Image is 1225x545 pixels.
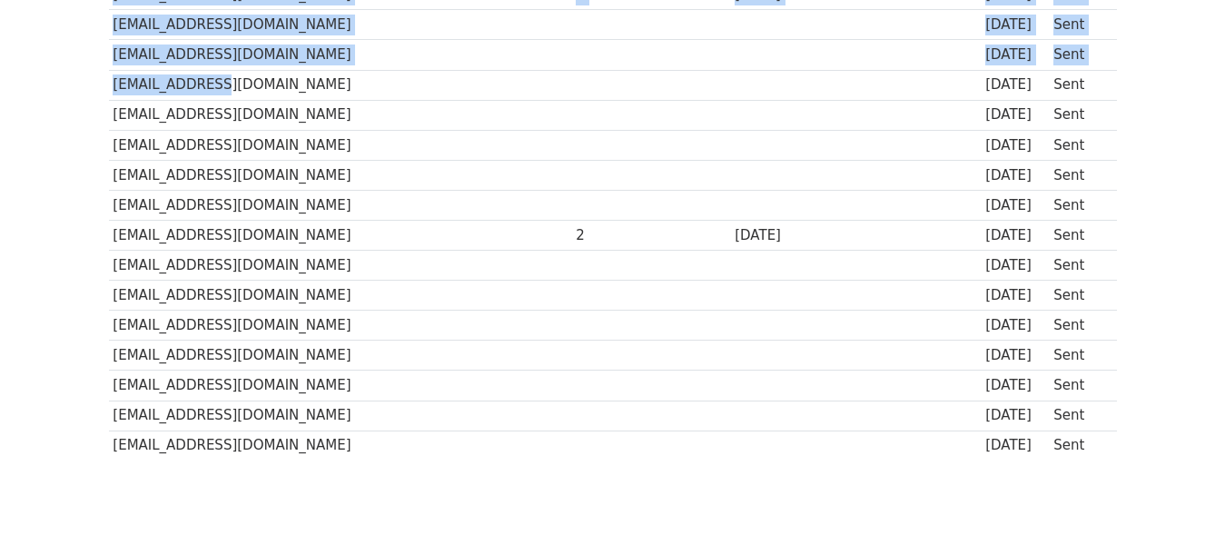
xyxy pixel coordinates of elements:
[985,15,1045,35] div: [DATE]
[1049,190,1107,220] td: Sent
[109,70,572,100] td: [EMAIL_ADDRESS][DOMAIN_NAME]
[985,135,1045,156] div: [DATE]
[985,225,1045,246] div: [DATE]
[985,104,1045,125] div: [DATE]
[109,130,572,160] td: [EMAIL_ADDRESS][DOMAIN_NAME]
[109,251,572,281] td: [EMAIL_ADDRESS][DOMAIN_NAME]
[985,285,1045,306] div: [DATE]
[1049,431,1107,461] td: Sent
[1134,458,1225,545] iframe: Chat Widget
[1049,130,1107,160] td: Sent
[985,405,1045,426] div: [DATE]
[985,315,1045,336] div: [DATE]
[985,435,1045,456] div: [DATE]
[1049,371,1107,401] td: Sent
[109,221,572,251] td: [EMAIL_ADDRESS][DOMAIN_NAME]
[985,375,1045,396] div: [DATE]
[109,431,572,461] td: [EMAIL_ADDRESS][DOMAIN_NAME]
[109,10,572,40] td: [EMAIL_ADDRESS][DOMAIN_NAME]
[1049,251,1107,281] td: Sent
[109,281,572,311] td: [EMAIL_ADDRESS][DOMAIN_NAME]
[985,165,1045,186] div: [DATE]
[1049,70,1107,100] td: Sent
[109,160,572,190] td: [EMAIL_ADDRESS][DOMAIN_NAME]
[576,225,648,246] div: 2
[985,255,1045,276] div: [DATE]
[985,74,1045,95] div: [DATE]
[985,195,1045,216] div: [DATE]
[109,40,572,70] td: [EMAIL_ADDRESS][DOMAIN_NAME]
[1049,10,1107,40] td: Sent
[1049,311,1107,341] td: Sent
[1049,281,1107,311] td: Sent
[109,190,572,220] td: [EMAIL_ADDRESS][DOMAIN_NAME]
[109,311,572,341] td: [EMAIL_ADDRESS][DOMAIN_NAME]
[1049,100,1107,130] td: Sent
[1049,341,1107,371] td: Sent
[109,371,572,401] td: [EMAIL_ADDRESS][DOMAIN_NAME]
[109,401,572,431] td: [EMAIL_ADDRESS][DOMAIN_NAME]
[985,45,1045,65] div: [DATE]
[1049,401,1107,431] td: Sent
[985,345,1045,366] div: [DATE]
[109,100,572,130] td: [EMAIL_ADDRESS][DOMAIN_NAME]
[1049,221,1107,251] td: Sent
[735,225,853,246] div: [DATE]
[1049,40,1107,70] td: Sent
[109,341,572,371] td: [EMAIL_ADDRESS][DOMAIN_NAME]
[1049,160,1107,190] td: Sent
